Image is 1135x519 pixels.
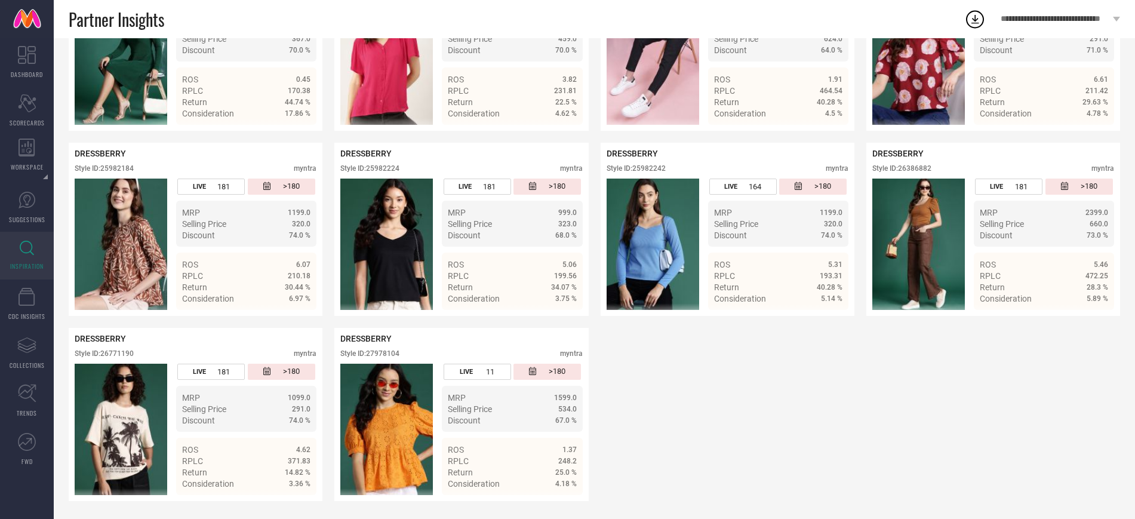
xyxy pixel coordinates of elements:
span: Discount [980,231,1013,240]
div: Number of days the style has been live on the platform [444,179,511,195]
span: 210.18 [288,272,310,280]
span: TRENDS [17,409,37,417]
span: Consideration [182,109,234,118]
span: 14.82 % [285,468,310,477]
span: ROS [182,75,198,84]
span: ROS [980,260,996,269]
div: Number of days since the style was first listed on the platform [248,179,315,195]
span: Selling Price [448,404,492,414]
a: Details [538,315,577,325]
div: Number of days the style has been live on the platform [444,364,511,380]
span: 44.74 % [285,98,310,106]
div: Click to view image [75,364,167,495]
span: 1099.0 [288,394,310,402]
span: DRESSBERRY [340,149,392,158]
span: DRESSBERRY [872,149,924,158]
div: Number of days since the style was first listed on the platform [248,364,315,380]
span: 4.18 % [555,480,577,488]
a: Details [804,130,842,140]
span: 70.0 % [555,46,577,54]
span: 4.62 % [555,109,577,118]
span: 5.14 % [821,294,842,303]
span: 71.0 % [1087,46,1108,54]
span: FWD [21,457,33,466]
span: 30.44 % [285,283,310,291]
span: WORKSPACE [11,162,44,171]
span: Details [550,500,577,510]
span: DRESSBERRY [75,149,126,158]
img: Style preview image [75,364,167,495]
a: Details [538,130,577,140]
span: 73.0 % [1087,231,1108,239]
span: Details [284,315,310,325]
span: 211.42 [1085,87,1108,95]
span: 5.46 [1094,260,1108,269]
span: 40.28 % [817,98,842,106]
span: 70.0 % [289,46,310,54]
span: 181 [1015,182,1028,191]
span: Selling Price [980,34,1024,44]
span: 74.0 % [289,231,310,239]
span: 25.0 % [555,468,577,477]
span: 534.0 [558,405,577,413]
img: Style preview image [75,179,167,310]
span: LIVE [990,183,1003,191]
span: 6.61 [1094,75,1108,84]
span: RPLC [448,271,469,281]
span: 199.56 [554,272,577,280]
span: 1199.0 [820,208,842,217]
span: LIVE [193,183,206,191]
span: Selling Price [182,404,226,414]
span: Selling Price [448,34,492,44]
span: 22.5 % [555,98,577,106]
span: 1599.0 [554,394,577,402]
span: Details [550,130,577,140]
span: 193.31 [820,272,842,280]
span: Selling Price [980,219,1024,229]
span: Discount [448,416,481,425]
span: 291.0 [1090,35,1108,43]
span: Consideration [448,109,500,118]
span: ROS [714,260,730,269]
span: 323.0 [558,220,577,228]
span: 170.38 [288,87,310,95]
span: Consideration [714,294,766,303]
span: 34.07 % [551,283,577,291]
a: Details [272,130,310,140]
span: LIVE [724,183,737,191]
div: myntra [294,349,316,358]
span: 248.2 [558,457,577,465]
span: 5.89 % [1087,294,1108,303]
a: Details [272,315,310,325]
span: SUGGESTIONS [9,215,45,224]
span: 231.81 [554,87,577,95]
a: Details [1069,315,1108,325]
span: ROS [448,445,464,454]
span: ROS [448,260,464,269]
span: 181 [483,182,496,191]
span: COLLECTIONS [10,361,45,370]
span: LIVE [459,183,472,191]
span: 67.0 % [555,416,577,425]
img: Style preview image [340,179,433,310]
span: 3.82 [562,75,577,84]
span: Discount [714,231,747,240]
span: 472.25 [1085,272,1108,280]
span: 371.83 [288,457,310,465]
span: 5.31 [828,260,842,269]
div: Style ID: 27978104 [340,349,399,358]
div: Style ID: 26386882 [872,164,931,173]
span: 164 [749,182,761,191]
span: 74.0 % [821,231,842,239]
span: DRESSBERRY [340,334,392,343]
span: Selling Price [714,219,758,229]
span: ROS [448,75,464,84]
span: Details [1081,315,1108,325]
span: 459.0 [558,35,577,43]
span: DASHBOARD [11,70,43,79]
span: ROS [182,445,198,454]
span: RPLC [182,86,203,96]
div: Click to view image [340,179,433,310]
span: Return [980,97,1005,107]
span: 320.0 [824,220,842,228]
